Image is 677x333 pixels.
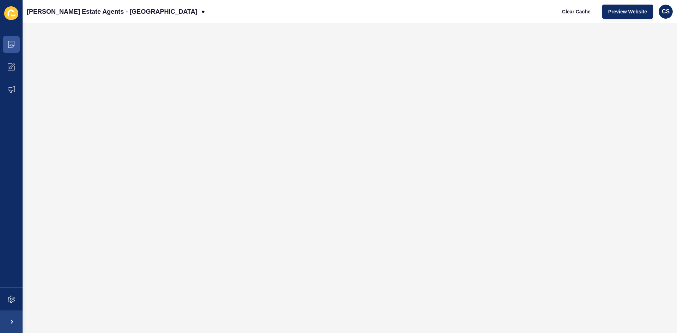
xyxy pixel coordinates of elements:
span: Preview Website [608,8,647,15]
p: [PERSON_NAME] Estate Agents - [GEOGRAPHIC_DATA] [27,3,197,20]
button: Clear Cache [556,5,597,19]
span: CS [662,8,670,15]
button: Preview Website [602,5,653,19]
span: Clear Cache [562,8,591,15]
